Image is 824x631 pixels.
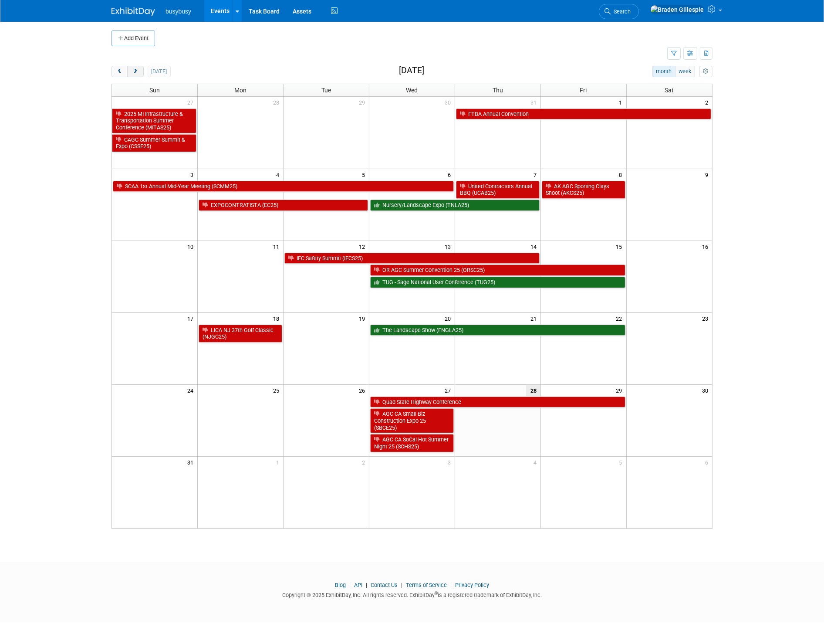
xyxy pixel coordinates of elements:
span: 30 [444,97,455,108]
span: 16 [701,241,712,252]
span: 11 [272,241,283,252]
span: 26 [358,385,369,396]
span: 4 [275,169,283,180]
button: prev [111,66,128,77]
span: 8 [618,169,626,180]
a: Blog [335,582,346,588]
span: 27 [444,385,455,396]
span: 21 [530,313,540,324]
span: 5 [618,457,626,468]
span: 3 [447,457,455,468]
a: CAGC Summer Summit & Expo (CSSE25) [112,134,196,152]
a: Search [599,4,639,19]
span: Search [611,8,631,15]
span: 9 [704,169,712,180]
span: Thu [493,87,503,94]
span: 31 [186,457,197,468]
span: 23 [701,313,712,324]
span: 17 [186,313,197,324]
span: 29 [358,97,369,108]
button: month [652,66,675,77]
span: 19 [358,313,369,324]
span: | [347,582,353,588]
span: 25 [272,385,283,396]
span: 29 [615,385,626,396]
span: 1 [275,457,283,468]
a: Contact Us [371,582,398,588]
i: Personalize Calendar [703,69,709,75]
a: Terms of Service [406,582,447,588]
a: Nursery/Landscape Expo (TNLA25) [370,200,540,211]
span: 2 [361,457,369,468]
button: Add Event [111,31,155,46]
span: 10 [186,241,197,252]
span: 22 [615,313,626,324]
button: next [127,66,143,77]
span: | [448,582,454,588]
span: 7 [533,169,540,180]
a: AK AGC Sporting Clays Shoot (AKCS25) [542,181,625,199]
a: AGC CA SoCal Hot Summer Night 25 (SCHS25) [370,434,454,452]
span: | [364,582,369,588]
span: 15 [615,241,626,252]
a: The Landscape Show (FNGLA25) [370,325,625,336]
span: Fri [580,87,587,94]
span: 13 [444,241,455,252]
a: Quad State Highway Conference [370,397,625,408]
a: OR AGC Summer Convention 25 (ORSC25) [370,265,625,276]
span: 6 [704,457,712,468]
a: Privacy Policy [455,582,489,588]
span: 30 [701,385,712,396]
span: Wed [406,87,418,94]
a: EXPOCONTRATISTA (EC25) [199,200,368,211]
span: 1 [618,97,626,108]
img: ExhibitDay [111,7,155,16]
span: 28 [272,97,283,108]
span: 4 [533,457,540,468]
span: Sat [665,87,674,94]
span: 31 [530,97,540,108]
span: 14 [530,241,540,252]
a: SCAA 1st Annual Mid-Year Meeting (SCMM25) [113,181,454,192]
span: 20 [444,313,455,324]
span: Sun [149,87,160,94]
span: busybusy [165,8,191,15]
a: 2025 MI Infrastructure & Transportation Summer Conference (MITAS25) [112,109,196,133]
span: 24 [186,385,197,396]
span: | [399,582,405,588]
span: 27 [186,97,197,108]
a: AGC CA Small Biz Construction Expo 25 (SBCE25) [370,408,454,433]
span: 5 [361,169,369,180]
a: United Contractors Annual BBQ (UCAB25) [456,181,540,199]
span: 2 [704,97,712,108]
span: 18 [272,313,283,324]
span: 28 [526,385,540,396]
button: [DATE] [148,66,171,77]
button: week [675,66,695,77]
span: Tue [321,87,331,94]
span: Mon [234,87,247,94]
a: API [354,582,362,588]
a: LICA NJ 37th Golf Classic (NJGC25) [199,325,282,343]
a: FTBA Annual Convention [456,109,711,120]
a: TUG - Sage National User Conference (TUG25) [370,277,625,288]
img: Braden Gillespie [650,5,704,14]
sup: ® [435,591,438,596]
button: myCustomButton [699,66,713,77]
a: IEC Safety Summit (IECS25) [284,253,540,264]
span: 12 [358,241,369,252]
span: 6 [447,169,455,180]
span: 3 [189,169,197,180]
h2: [DATE] [399,66,424,75]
